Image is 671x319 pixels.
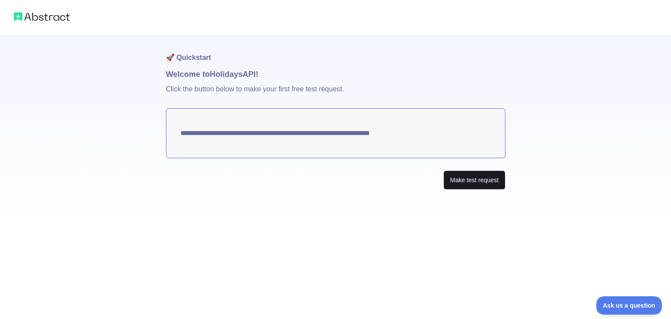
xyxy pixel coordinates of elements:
[443,170,505,190] button: Make test request
[166,80,505,108] p: Click the button below to make your first free test request.
[596,296,662,315] iframe: Toggle Customer Support
[166,68,505,80] h1: Welcome to Holidays API!
[166,35,505,68] h1: 🚀 Quickstart
[14,10,70,23] img: Abstract logo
